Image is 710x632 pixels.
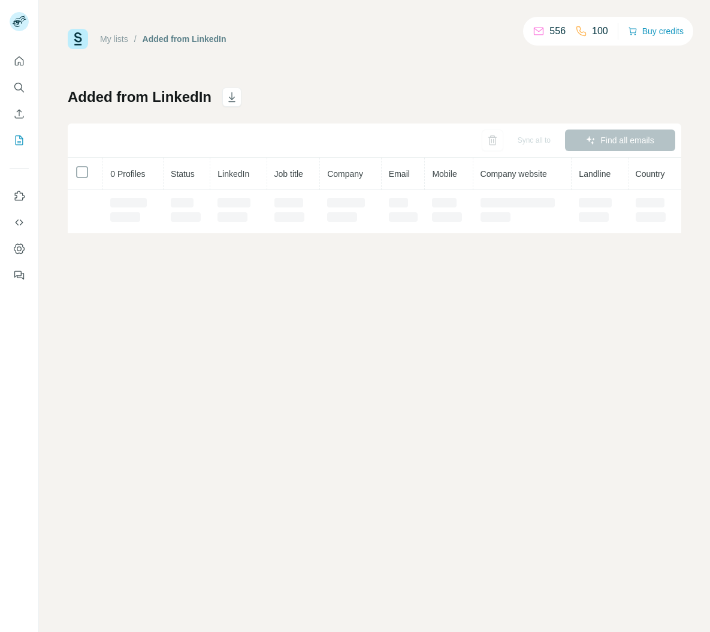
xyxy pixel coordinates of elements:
[389,169,410,179] span: Email
[432,169,457,179] span: Mobile
[171,169,195,179] span: Status
[68,29,88,49] img: Surfe Logo
[10,77,29,98] button: Search
[10,212,29,233] button: Use Surfe API
[628,23,684,40] button: Buy credits
[10,130,29,151] button: My lists
[68,88,212,107] h1: Added from LinkedIn
[636,169,665,179] span: Country
[110,169,145,179] span: 0 Profiles
[549,24,566,38] p: 556
[10,50,29,72] button: Quick start
[10,264,29,286] button: Feedback
[274,169,303,179] span: Job title
[134,33,137,45] li: /
[10,103,29,125] button: Enrich CSV
[143,33,226,45] div: Added from LinkedIn
[592,24,608,38] p: 100
[10,238,29,260] button: Dashboard
[579,169,611,179] span: Landline
[10,185,29,207] button: Use Surfe on LinkedIn
[100,34,128,44] a: My lists
[481,169,547,179] span: Company website
[217,169,249,179] span: LinkedIn
[327,169,363,179] span: Company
